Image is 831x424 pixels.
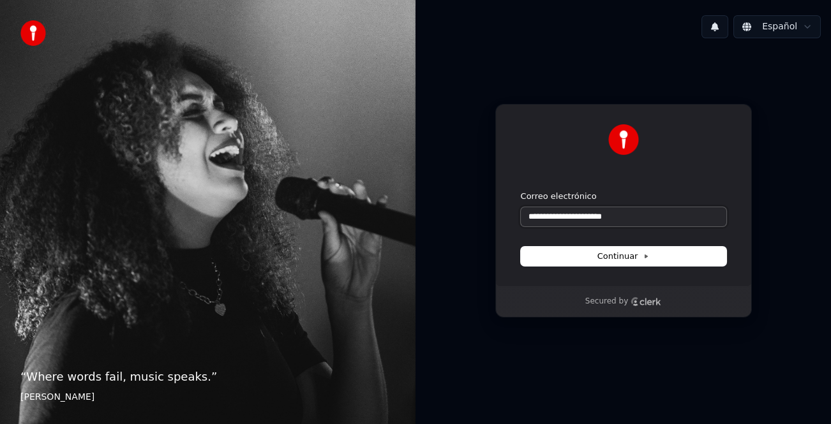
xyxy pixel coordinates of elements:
[521,247,726,266] button: Continuar
[20,391,395,404] footer: [PERSON_NAME]
[631,297,661,306] a: Clerk logo
[585,296,628,307] p: Secured by
[20,368,395,386] p: “ Where words fail, music speaks. ”
[521,191,597,202] label: Correo electrónico
[20,20,46,46] img: youka
[597,251,650,262] span: Continuar
[608,124,639,155] img: Youka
